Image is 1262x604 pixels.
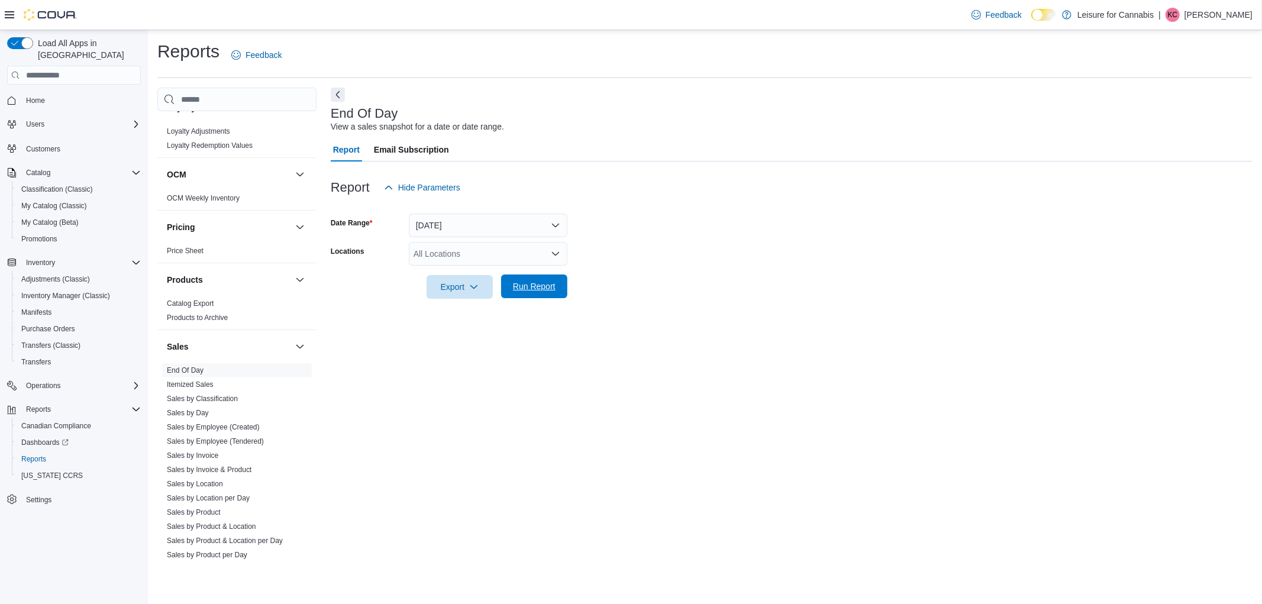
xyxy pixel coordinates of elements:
[26,144,60,154] span: Customers
[167,537,283,545] a: Sales by Product & Location per Day
[167,221,291,233] button: Pricing
[167,508,221,517] span: Sales by Product
[331,180,370,195] h3: Report
[157,244,317,263] div: Pricing
[12,181,146,198] button: Classification (Classic)
[167,408,209,418] span: Sales by Day
[167,409,209,417] a: Sales by Day
[17,419,96,433] a: Canadian Compliance
[167,341,189,353] h3: Sales
[967,3,1027,27] a: Feedback
[17,199,92,213] a: My Catalog (Classic)
[17,322,141,336] span: Purchase Orders
[2,140,146,157] button: Customers
[26,168,50,177] span: Catalog
[167,536,283,545] span: Sales by Product & Location per Day
[167,522,256,531] a: Sales by Product & Location
[26,258,55,267] span: Inventory
[398,182,460,193] span: Hide Parameters
[167,141,253,150] a: Loyalty Redemption Values
[17,305,56,319] a: Manifests
[427,275,493,299] button: Export
[26,405,51,414] span: Reports
[17,469,88,483] a: [US_STATE] CCRS
[167,366,204,374] a: End Of Day
[1077,8,1154,22] p: Leisure for Cannabis
[26,381,61,390] span: Operations
[21,274,90,284] span: Adjustments (Classic)
[21,454,46,464] span: Reports
[21,379,66,393] button: Operations
[167,380,214,389] a: Itemized Sales
[17,272,141,286] span: Adjustments (Classic)
[167,466,251,474] a: Sales by Invoice & Product
[24,9,77,21] img: Cova
[1158,8,1161,22] p: |
[227,43,286,67] a: Feedback
[2,377,146,394] button: Operations
[2,164,146,181] button: Catalog
[33,37,141,61] span: Load All Apps in [GEOGRAPHIC_DATA]
[246,49,282,61] span: Feedback
[12,337,146,354] button: Transfers (Classic)
[167,551,247,559] a: Sales by Product per Day
[293,273,307,287] button: Products
[7,87,141,539] nav: Complex example
[12,354,146,370] button: Transfers
[17,355,56,369] a: Transfers
[1168,8,1178,22] span: KC
[167,422,260,432] span: Sales by Employee (Created)
[21,93,50,108] a: Home
[2,491,146,508] button: Settings
[17,199,141,213] span: My Catalog (Classic)
[2,116,146,133] button: Users
[17,215,83,230] a: My Catalog (Beta)
[21,256,60,270] button: Inventory
[21,256,141,270] span: Inventory
[21,141,141,156] span: Customers
[17,182,98,196] a: Classification (Classic)
[26,96,45,105] span: Home
[331,218,373,228] label: Date Range
[21,402,56,416] button: Reports
[167,127,230,136] span: Loyalty Adjustments
[21,379,141,393] span: Operations
[167,274,291,286] button: Products
[167,247,204,255] a: Price Sheet
[12,288,146,304] button: Inventory Manager (Classic)
[167,193,240,203] span: OCM Weekly Inventory
[21,324,75,334] span: Purchase Orders
[21,117,49,131] button: Users
[167,451,218,460] span: Sales by Invoice
[551,249,560,259] button: Open list of options
[17,305,141,319] span: Manifests
[167,493,250,503] span: Sales by Location per Day
[379,176,465,199] button: Hide Parameters
[293,220,307,234] button: Pricing
[167,221,195,233] h3: Pricing
[167,437,264,446] span: Sales by Employee (Tendered)
[17,452,141,466] span: Reports
[17,289,115,303] a: Inventory Manager (Classic)
[21,234,57,244] span: Promotions
[293,340,307,354] button: Sales
[21,291,110,301] span: Inventory Manager (Classic)
[167,169,291,180] button: OCM
[167,274,203,286] h3: Products
[21,492,141,507] span: Settings
[167,395,238,403] a: Sales by Classification
[167,194,240,202] a: OCM Weekly Inventory
[167,313,228,322] span: Products to Archive
[2,92,146,109] button: Home
[12,214,146,231] button: My Catalog (Beta)
[167,127,230,135] a: Loyalty Adjustments
[157,363,317,567] div: Sales
[21,421,91,431] span: Canadian Compliance
[17,289,141,303] span: Inventory Manager (Classic)
[21,493,56,507] a: Settings
[12,321,146,337] button: Purchase Orders
[21,142,65,156] a: Customers
[331,121,504,133] div: View a sales snapshot for a date or date range.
